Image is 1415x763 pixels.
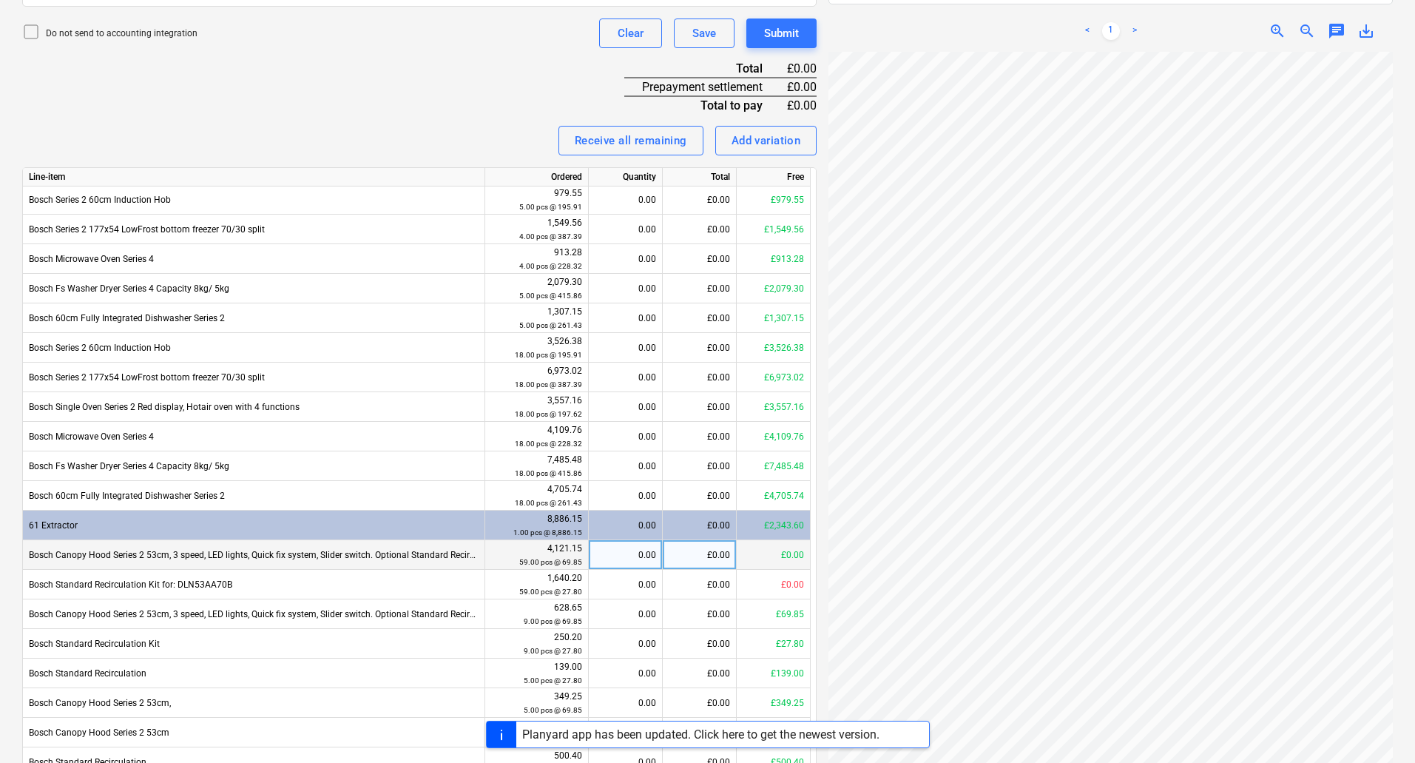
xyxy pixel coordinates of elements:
span: save_alt [1357,22,1375,40]
div: Bosch Standard Recirculation [23,659,485,688]
div: £4,705.74 [737,481,811,511]
button: Submit [746,19,817,48]
div: Receive all remaining [575,131,687,150]
div: £0.00 [663,392,737,422]
div: 250.20 [491,631,582,658]
div: Submit [764,24,799,43]
div: £3,526.38 [737,333,811,363]
small: 5.00 pcs @ 27.80 [524,676,582,685]
div: Bosch Canopy Hood Series 2 53cm [23,718,485,747]
div: £913.28 [737,244,811,274]
div: £1,549.56 [737,215,811,244]
small: 18.00 pcs @ 415.86 [515,469,582,477]
div: £2,343.60 [737,511,811,540]
div: Prepayment settlement [624,78,786,96]
div: £3,557.16 [737,392,811,422]
div: 0.00 [595,659,656,688]
div: Bosch Microwave Oven Series 4 [23,422,485,451]
button: Save [674,19,734,48]
div: Total [663,168,737,186]
button: Add variation [715,126,817,155]
div: Bosch Series 2 60cm Induction Hob [23,333,485,363]
div: 0.00 [595,333,656,363]
div: £6,973.02 [737,363,811,392]
small: 4.00 pcs @ 387.39 [519,232,582,241]
div: 8,886.15 [491,512,582,540]
div: 349.25 [491,690,582,717]
div: 0.00 [595,570,656,599]
div: £139.00 [737,659,811,688]
div: £1,307.15 [737,303,811,333]
div: 913.28 [491,246,582,273]
div: Bosch 60cm Fully Integrated Dishwasher Series 2 [23,481,485,511]
div: Ordered [485,168,589,186]
div: Bosch Series 2 177x54 LowFrost bottom freezer 70/30 split [23,215,485,244]
div: 1,307.15 [491,305,582,332]
div: 4,109.76 [491,423,582,451]
div: Bosch Standard Recirculation Kit for: DLN53AA70B [23,570,485,599]
div: Planyard app has been updated. Click here to get the newest version. [522,727,879,742]
button: Clear [599,19,662,48]
div: £0.00 [786,78,817,96]
div: 0.00 [595,481,656,511]
div: 0.00 [595,215,656,244]
div: £69.85 [737,599,811,629]
button: Receive all remaining [558,126,703,155]
span: 61 Extractor [29,520,78,531]
div: 1,640.20 [491,571,582,599]
div: £0.00 [663,629,737,659]
div: £0.00 [663,481,737,511]
div: 0.00 [595,718,656,747]
small: 1.00 pcs @ 8,886.15 [513,528,582,537]
p: Do not send to accounting integration [46,27,197,40]
div: 3,557.16 [491,394,582,421]
small: 18.00 pcs @ 387.39 [515,380,582,389]
div: 1,257.30 [491,719,582,747]
div: Bosch Microwave Oven Series 4 [23,244,485,274]
div: £0.00 [737,540,811,570]
small: 59.00 pcs @ 27.80 [519,588,582,596]
div: £0.00 [663,570,737,599]
small: 5.00 pcs @ 69.85 [524,706,582,714]
div: £349.25 [737,688,811,718]
div: Clear [618,24,644,43]
div: £0.00 [663,333,737,363]
div: £0.00 [663,422,737,451]
div: 4,121.15 [491,542,582,569]
div: £0.00 [663,540,737,570]
div: £0.00 [663,718,737,747]
small: 5.00 pcs @ 195.91 [519,203,582,211]
span: chat [1328,22,1345,40]
div: Bosch Fs Washer Dryer Series 4 Capacity 8kg/ 5kg [23,451,485,481]
iframe: Chat Widget [1341,692,1415,763]
div: Free [737,168,811,186]
div: £2,079.30 [737,274,811,303]
div: £0.00 [663,451,737,481]
div: 628.65 [491,601,582,628]
div: £0.00 [786,96,817,114]
div: 6,973.02 [491,364,582,391]
div: Bosch Canopy Hood Series 2 53cm, 3 speed, LED lights, Quick fix system, Slider switch. Optional S... [23,540,485,570]
small: 5.00 pcs @ 415.86 [519,292,582,300]
div: £0.00 [663,511,737,540]
div: Bosch Canopy Hood Series 2 53cm, [23,688,485,718]
div: Line-item [23,168,485,186]
div: £0.00 [663,659,737,688]
div: £0.00 [663,363,737,392]
div: £0.00 [663,185,737,215]
div: 4,705.74 [491,483,582,510]
div: £979.55 [737,185,811,215]
div: £0.00 [786,60,817,78]
div: 0.00 [595,629,656,659]
small: 59.00 pcs @ 69.85 [519,558,582,566]
span: zoom_out [1298,22,1316,40]
div: £4,109.76 [737,422,811,451]
div: £27.80 [737,629,811,659]
div: 0.00 [595,511,656,540]
small: 18.00 pcs @ 261.43 [515,499,582,507]
div: 0.00 [595,540,656,570]
div: 0.00 [595,185,656,215]
small: 4.00 pcs @ 228.32 [519,262,582,270]
div: Total [624,60,786,78]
